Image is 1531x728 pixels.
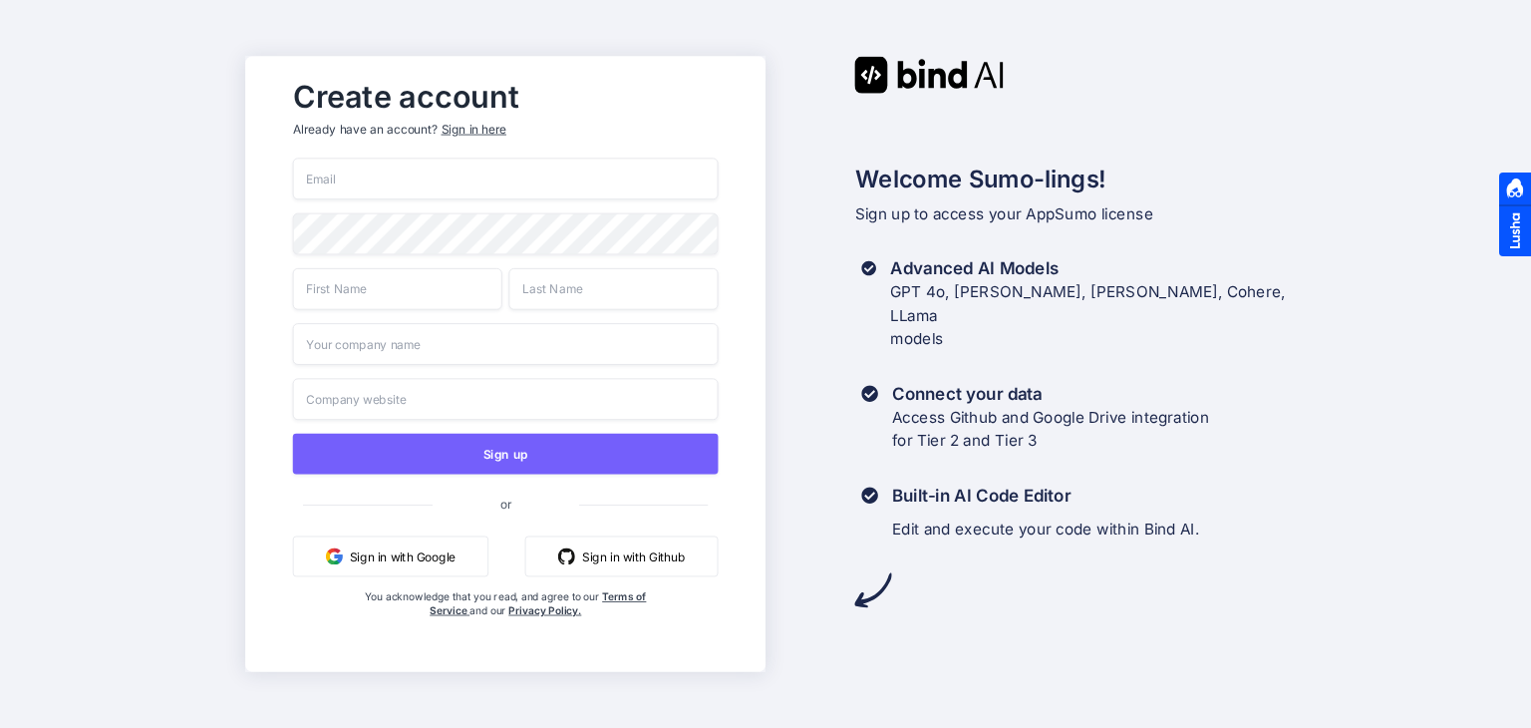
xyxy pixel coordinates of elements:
p: GPT 4o, [PERSON_NAME], [PERSON_NAME], Cohere, LLama models [890,280,1287,351]
div: You acknowledge that you read, and agree to our and our [364,590,648,658]
img: github [558,547,575,564]
a: Privacy Policy. [508,604,581,617]
h3: Built-in AI Code Editor [892,484,1199,508]
input: Your company name [292,323,718,365]
p: Sign up to access your AppSumo license [854,202,1286,226]
button: Sign in with Google [292,537,487,577]
a: Terms of Service [430,590,646,616]
h2: Create account [292,84,718,111]
img: google [326,547,343,564]
img: Bind AI logo [854,56,1004,93]
button: Sign up [292,434,718,475]
button: Sign in with Github [525,537,719,577]
p: Already have an account? [292,121,718,138]
h2: Welcome Sumo-lings! [854,162,1286,197]
input: Company website [292,378,718,420]
p: Edit and execute your code within Bind AI. [892,518,1199,542]
input: First Name [292,268,501,310]
span: or [432,483,578,525]
input: Email [292,158,718,199]
div: Sign in here [441,121,505,138]
input: Last Name [508,268,718,310]
img: arrow [854,571,891,608]
h3: Connect your data [892,382,1209,406]
p: Access Github and Google Drive integration for Tier 2 and Tier 3 [892,406,1209,454]
h3: Advanced AI Models [890,256,1287,280]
